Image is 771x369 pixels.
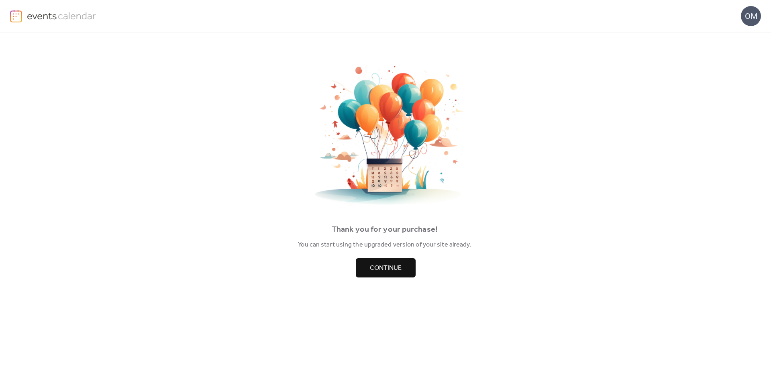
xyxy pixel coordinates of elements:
button: Continue [356,258,416,277]
img: thankyou.png [305,65,466,206]
div: OM [741,6,761,26]
div: Thank you for your purchase! [12,223,757,236]
div: You can start using the upgraded version of your site already. [12,240,757,250]
span: Continue [370,263,402,273]
img: logo [10,10,22,22]
img: logo-type [27,10,96,22]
